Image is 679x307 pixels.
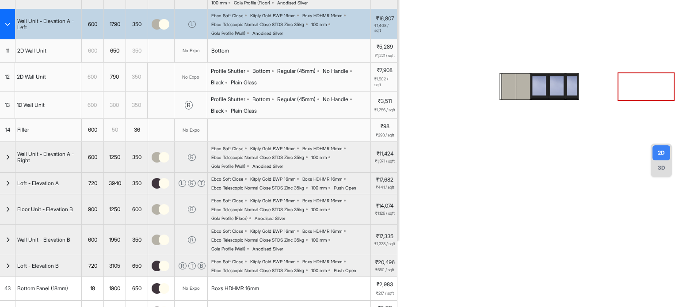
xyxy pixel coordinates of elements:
[302,259,342,264] div: Boxs HDHMR 16mm
[15,235,72,245] div: Wall Unit - Elevation B
[374,242,395,246] span: ₹1,333 / sqft
[198,262,206,269] div: B
[159,178,169,189] img: thumb_21091.jpg
[374,23,395,33] span: ₹1,408 / sqft
[377,151,393,157] p: ₹11,424
[82,261,103,271] div: 720
[211,207,304,212] div: Ebco Telescopic Normal Close STDS Zinc 35kg
[211,198,243,203] div: Ebco Soft Close
[302,146,342,151] div: Boxs HDHMR 16mm
[159,152,169,163] img: thumb_21091.jpg
[152,261,162,271] img: thumb_22172_sf.png
[211,284,259,292] div: Boxs HDHMR 16mm
[104,235,126,245] div: 1950
[302,198,342,203] div: Boxs HDHMR 16mm
[277,95,316,103] div: Regular (45mm)
[152,178,162,189] img: thumb_22172_sf.png
[152,235,162,245] img: thumb_22107.jpg
[211,246,245,251] div: Gola Profile (Wall)
[211,259,243,264] div: Ebco Soft Close
[126,124,148,136] div: 36
[183,47,200,54] div: No Expo
[211,237,304,243] div: Ebco Telescopic Normal Close STDS Zinc 35kg
[211,47,229,55] div: Bottom
[250,176,295,182] div: Kitply Gold BWP 16mm
[377,280,393,288] p: ₹2,983
[376,203,393,209] p: ₹14,074
[15,45,48,57] div: 2D Wall Unit
[152,283,162,294] img: thumb_22172_sf.png
[375,211,395,216] span: ₹1,126 / sqft
[82,235,103,245] div: 600
[15,178,61,188] div: Loft - Elevation A
[81,71,103,83] div: 600
[159,204,169,215] img: thumb_21091.jpg
[159,235,169,245] img: thumb_21091.jpg
[375,53,395,59] span: ₹1,221 / sqft
[81,99,103,111] div: 600
[152,204,162,215] img: thumb_22107.jpg
[82,178,103,188] div: 720
[311,155,327,160] div: 100 mm
[82,152,103,162] div: 600
[4,284,11,292] span: 43
[15,16,81,33] div: Wall Unit - Elevation A - Left
[159,19,169,30] img: thumb_21091.jpg
[211,146,243,151] div: Ebco Soft Close
[652,145,670,160] div: 2D
[252,95,270,103] div: Bottom
[376,177,393,183] p: ₹17,682
[103,71,125,83] div: 790
[183,127,200,133] div: No Expo
[104,124,126,136] div: 50
[126,99,147,111] div: 350
[179,180,186,187] div: L
[126,235,148,245] div: 350
[250,13,295,18] div: Kitply Gold BWP 16mm
[126,205,148,214] div: 600
[15,71,48,83] div: 2D Wall Unit
[374,76,395,88] span: ₹1,502 / sqft
[211,228,243,234] div: Ebco Soft Close
[323,95,348,103] div: No Handle
[82,45,103,57] div: 600
[378,97,392,105] p: ₹3,511
[211,107,224,115] div: Black
[311,22,327,27] div: 100 mm
[250,259,295,264] div: Kitply Gold BWP 16mm
[5,73,10,81] span: 12
[252,67,270,75] div: Bottom
[302,228,342,234] div: Boxs HDHMR 16mm
[159,283,169,294] img: thumb_21091.jpg
[231,79,257,87] div: Plain Glass
[188,180,196,187] div: R
[302,13,342,18] div: Boxs HDHMR 16mm
[183,285,200,292] div: No Expo
[376,185,394,190] span: ₹441 / sqft
[374,107,395,113] span: ₹1,756 / sqft
[323,67,348,75] div: No Handle
[104,45,126,57] div: 650
[377,66,393,74] p: ₹7,908
[15,261,61,271] div: Loft - Elevation B
[334,268,356,273] div: Push Open
[188,262,196,269] div: T
[103,99,125,111] div: 300
[211,22,304,27] div: Ebco Telescopic Normal Close STDS Zinc 35kg
[311,185,327,190] div: 100 mm
[302,176,342,182] div: Boxs HDHMR 16mm
[255,216,285,221] div: Anodised Silver
[211,268,304,273] div: Ebco Telescopic Normal Close STDS Zinc 35kg
[376,15,394,22] p: ₹16,807
[82,124,103,136] div: 600
[211,155,304,160] div: Ebco Telescopic Normal Close STDS Zinc 35kg
[152,19,162,30] img: thumb_22107.jpg
[376,132,394,138] span: ₹293 / sqft
[152,152,162,163] img: thumb_22107.jpg
[652,160,670,175] div: 3D
[82,283,103,294] div: 18
[277,67,316,75] div: Regular (45mm)
[5,126,10,134] span: 14
[5,101,10,109] span: 13
[188,206,196,213] div: B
